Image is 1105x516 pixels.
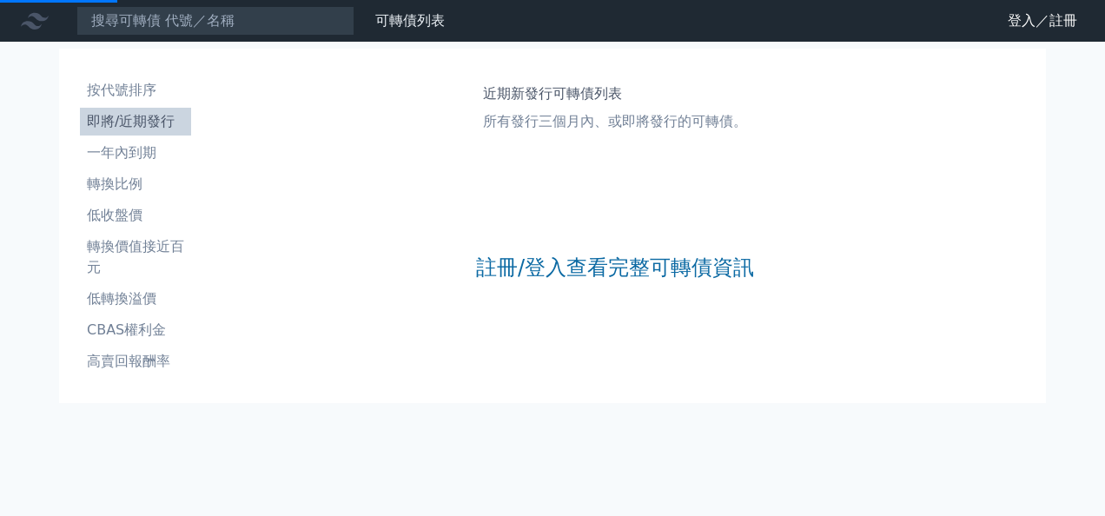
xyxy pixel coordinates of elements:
li: 低收盤價 [80,205,191,226]
li: 低轉換溢價 [80,288,191,309]
a: 登入／註冊 [994,7,1091,35]
li: 一年內到期 [80,142,191,163]
a: 低轉換溢價 [80,285,191,313]
li: 按代號排序 [80,80,191,101]
li: CBAS權利金 [80,320,191,341]
a: 可轉債列表 [375,12,445,29]
p: 所有發行三個月內、或即將發行的可轉債。 [483,111,747,132]
li: 即將/近期發行 [80,111,191,132]
a: 低收盤價 [80,202,191,229]
a: 轉換價值接近百元 [80,233,191,281]
a: 一年內到期 [80,139,191,167]
a: 即將/近期發行 [80,108,191,136]
input: 搜尋可轉債 代號／名稱 [76,6,354,36]
li: 轉換價值接近百元 [80,236,191,278]
a: 轉換比例 [80,170,191,198]
li: 轉換比例 [80,174,191,195]
a: CBAS權利金 [80,316,191,344]
a: 高賣回報酬率 [80,347,191,375]
li: 高賣回報酬率 [80,351,191,372]
a: 註冊/登入查看完整可轉債資訊 [476,254,754,281]
a: 按代號排序 [80,76,191,104]
h1: 近期新發行可轉債列表 [483,83,747,104]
